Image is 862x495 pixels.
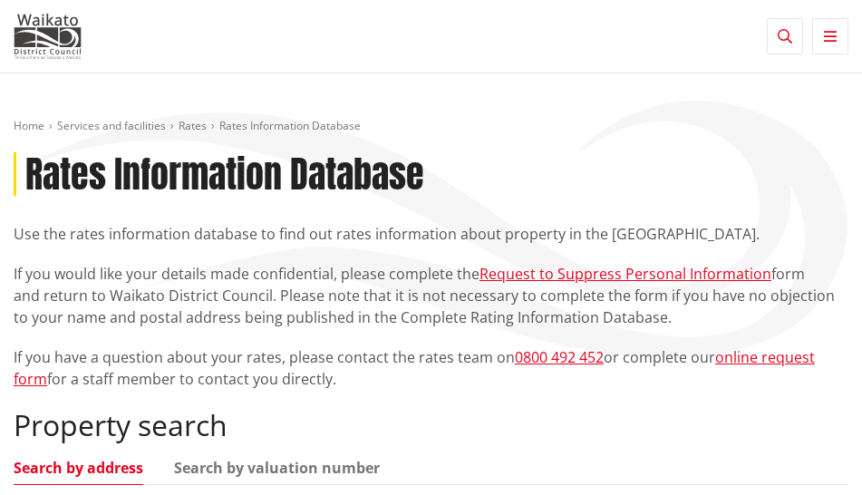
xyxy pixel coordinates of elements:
[14,223,848,245] p: Use the rates information database to find out rates information about property in the [GEOGRAPHI...
[174,461,380,475] a: Search by valuation number
[14,408,848,442] h2: Property search
[14,346,848,390] p: If you have a question about your rates, please contact the rates team on or complete our for a s...
[25,152,424,196] h1: Rates Information Database
[515,347,604,367] a: 0800 492 452
[14,461,143,475] a: Search by address
[14,14,82,59] img: Waikato District Council - Te Kaunihera aa Takiwaa o Waikato
[219,118,361,133] span: Rates Information Database
[57,118,166,133] a: Services and facilities
[14,118,44,133] a: Home
[14,347,815,389] a: online request form
[179,118,207,133] a: Rates
[14,119,848,134] nav: breadcrumb
[479,264,771,284] a: Request to Suppress Personal Information
[14,263,848,328] p: If you would like your details made confidential, please complete the form and return to Waikato ...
